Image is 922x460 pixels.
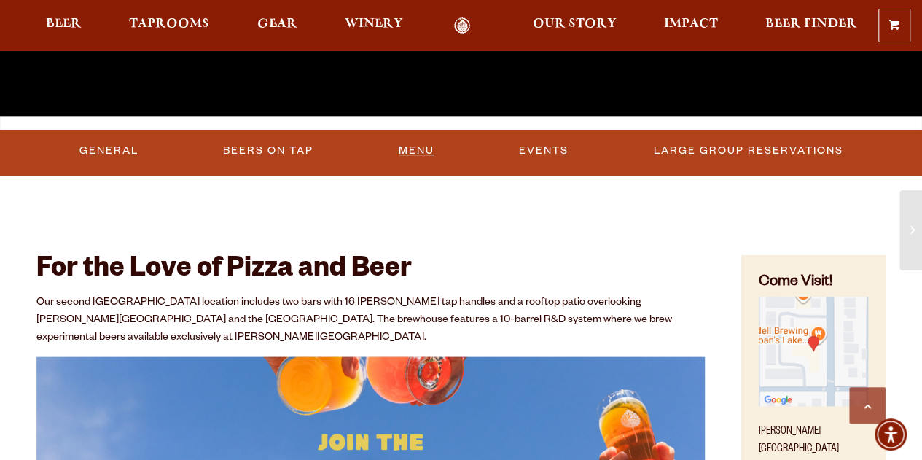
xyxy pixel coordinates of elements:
[756,17,867,34] a: Beer Finder
[257,18,297,30] span: Gear
[393,134,440,168] a: Menu
[664,18,718,30] span: Impact
[217,134,319,168] a: Beers On Tap
[513,134,574,168] a: Events
[345,18,403,30] span: Winery
[46,18,82,30] span: Beer
[533,18,617,30] span: Our Story
[129,18,209,30] span: Taprooms
[435,17,490,34] a: Odell Home
[655,17,727,34] a: Impact
[36,255,705,287] h2: For the Love of Pizza and Beer
[759,297,868,406] img: Small thumbnail of location on map
[36,17,91,34] a: Beer
[759,399,868,410] a: Find on Google Maps (opens in a new window)
[523,17,626,34] a: Our Story
[74,134,144,168] a: General
[875,418,907,451] div: Accessibility Menu
[335,17,413,34] a: Winery
[36,295,705,347] p: Our second [GEOGRAPHIC_DATA] location includes two bars with 16 [PERSON_NAME] tap handles and a r...
[120,17,219,34] a: Taprooms
[765,18,857,30] span: Beer Finder
[648,134,849,168] a: Large Group Reservations
[759,273,868,294] h4: Come Visit!
[849,387,886,424] a: Scroll to top
[248,17,307,34] a: Gear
